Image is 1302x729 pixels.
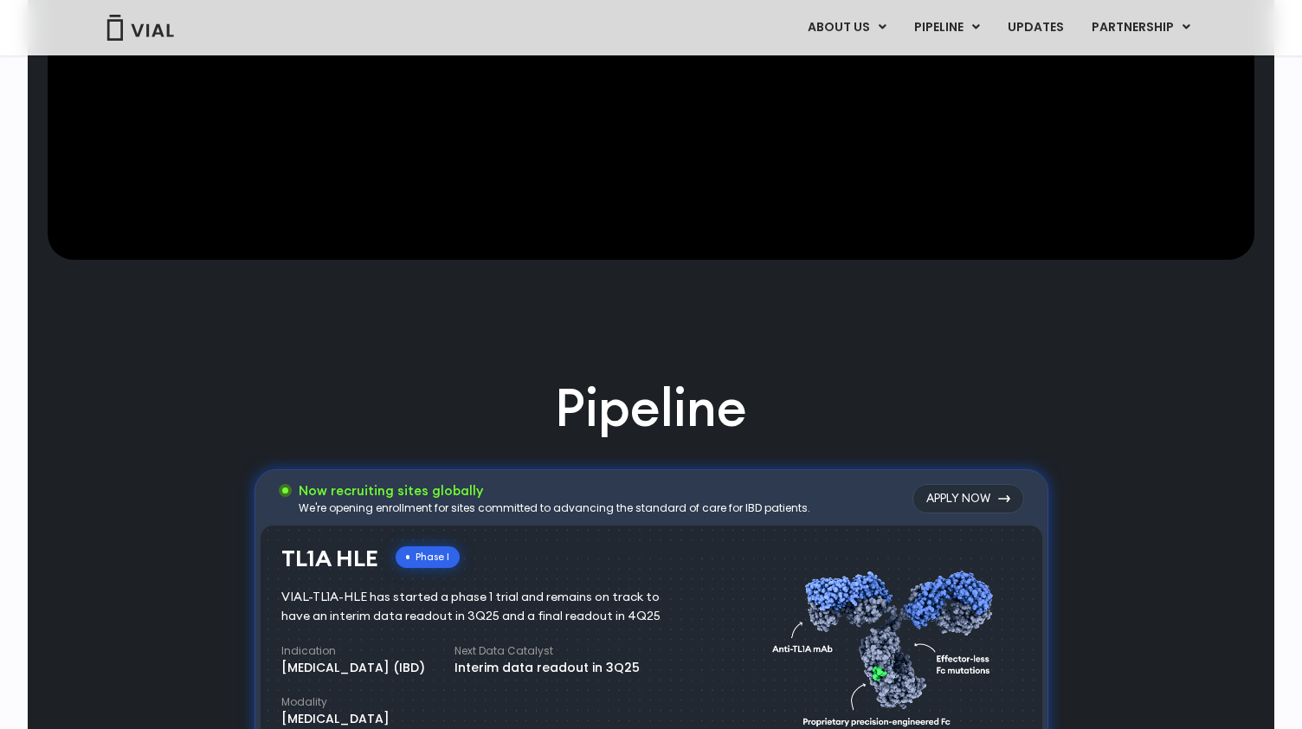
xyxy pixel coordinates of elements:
div: Phase I [396,546,460,568]
div: [MEDICAL_DATA] (IBD) [281,659,425,677]
div: We're opening enrollment for sites committed to advancing the standard of care for IBD patients. [299,500,810,516]
a: ABOUT USMenu Toggle [794,13,899,42]
h4: Next Data Catalyst [454,643,640,659]
h4: Modality [281,694,390,710]
div: Interim data readout in 3Q25 [454,659,640,677]
h3: Now recruiting sites globally [299,481,810,500]
h3: TL1A HLE [281,546,378,571]
img: Vial Logo [106,15,175,41]
a: UPDATES [994,13,1077,42]
a: PARTNERSHIPMenu Toggle [1078,13,1204,42]
div: [MEDICAL_DATA] [281,710,390,728]
a: PIPELINEMenu Toggle [900,13,993,42]
div: VIAL-TL1A-HLE has started a phase 1 trial and remains on track to have an interim data readout in... [281,588,686,626]
h4: Indication [281,643,425,659]
a: Apply Now [912,484,1024,513]
h2: Pipeline [555,372,747,443]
